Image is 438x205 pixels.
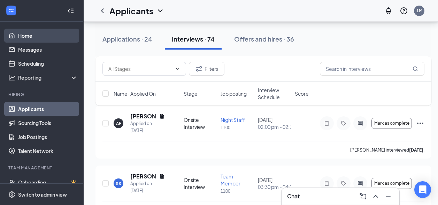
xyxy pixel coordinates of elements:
span: Night Staff [221,117,245,123]
svg: ChevronUp [371,192,380,200]
a: Job Postings [18,130,78,144]
h5: [PERSON_NAME] [130,112,156,120]
button: Filter Filters [189,62,224,76]
svg: ActiveChat [356,181,364,186]
span: Team Member [221,173,240,186]
div: Interviews · 74 [172,35,215,43]
span: 03:30 pm - 04:00 pm [258,183,291,190]
div: Switch to admin view [18,191,67,198]
svg: Note [323,181,331,186]
svg: MagnifyingGlass [413,66,418,72]
b: [DATE] [409,147,423,153]
input: Search in interviews [320,62,424,76]
span: Stage [184,90,198,97]
span: Mark as complete [374,181,409,186]
button: ChevronUp [370,191,381,202]
svg: Note [323,120,331,126]
div: Offers and hires · 36 [234,35,294,43]
div: Team Management [8,165,76,171]
svg: ActiveChat [356,120,364,126]
svg: Minimize [384,192,392,200]
div: Applications · 24 [102,35,152,43]
div: Open Intercom Messenger [414,181,431,198]
svg: ChevronLeft [98,7,107,15]
a: OnboardingCrown [18,175,78,189]
p: [PERSON_NAME] interviewed . [350,147,424,153]
a: Messages [18,43,78,57]
div: Onsite Interview [184,176,216,190]
span: Name · Applied On [114,90,156,97]
svg: Ellipses [416,119,424,127]
span: Interview Schedule [258,87,291,101]
svg: Ellipses [416,179,424,188]
svg: Settings [8,191,15,198]
div: SS [116,181,121,186]
h5: [PERSON_NAME] [130,173,156,180]
svg: QuestionInfo [400,7,408,15]
svg: WorkstreamLogo [8,7,15,14]
svg: Tag [339,181,348,186]
button: Minimize [383,191,394,202]
input: All Stages [108,65,172,73]
a: Applicants [18,102,78,116]
svg: ChevronDown [175,66,180,72]
div: [DATE] [258,176,291,190]
button: Mark as complete [371,178,412,189]
div: AF [116,120,121,126]
svg: Tag [339,120,348,126]
svg: Analysis [8,74,15,81]
svg: Document [159,174,165,179]
svg: Filter [195,65,203,73]
svg: Collapse [67,7,74,14]
svg: Notifications [384,7,393,15]
a: Scheduling [18,57,78,71]
svg: ChevronDown [156,7,164,15]
div: 1M [416,8,422,14]
a: Sourcing Tools [18,116,78,130]
div: Hiring [8,91,76,97]
p: 1100 [221,125,253,131]
a: Home [18,29,78,43]
button: Mark as complete [371,118,412,129]
p: 1100 [221,188,253,194]
button: ComposeMessage [358,191,369,202]
h1: Applicants [109,5,153,17]
span: Job posting [221,90,247,97]
div: Applied on [DATE] [130,180,165,194]
svg: ComposeMessage [359,192,367,200]
span: 02:00 pm - 02:30 pm [258,123,291,130]
div: Reporting [18,74,78,81]
div: Onsite Interview [184,116,216,130]
div: Applied on [DATE] [130,120,165,134]
span: Score [295,90,309,97]
h3: Chat [287,192,300,200]
div: [DATE] [258,116,291,130]
span: Mark as complete [374,121,409,126]
a: Talent Network [18,144,78,158]
svg: Document [159,114,165,119]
